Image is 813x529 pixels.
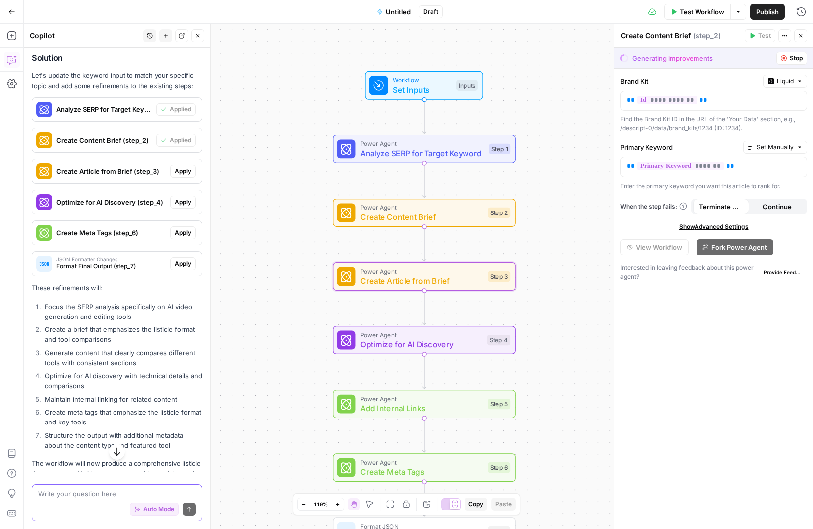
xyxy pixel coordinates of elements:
[371,4,417,20] button: Untitled
[42,407,202,427] li: Create meta tags that emphasize the listicle format and key tools
[664,4,730,20] button: Test Workflow
[56,262,166,271] span: Format Final Output (step_7)
[422,482,426,516] g: Edge from step_6 to step_7
[620,181,807,191] p: Enter the primary keyword you want this article to rank for.
[42,324,202,344] li: Create a brief that emphasizes the listicle format and tool comparisons
[360,147,484,159] span: Analyze SERP for Target Keyword
[333,71,516,100] div: WorkflowSet InputsInputs
[156,103,196,116] button: Applied
[456,80,478,91] div: Inputs
[42,371,202,391] li: Optimize for AI discovery with technical details and comparisons
[314,500,328,508] span: 119%
[465,498,487,511] button: Copy
[56,105,152,114] span: Analyze SERP for Target Keyword (step_1)
[175,167,191,176] span: Apply
[32,70,202,91] p: Let's update the keyword input to match your specific topic and add some refinements to the exist...
[636,242,682,252] span: View Workflow
[764,268,803,276] span: Provide Feedback
[360,466,483,478] span: Create Meta Tags
[170,196,196,209] button: Apply
[745,29,775,42] button: Test
[620,263,807,281] div: Interested in leaving feedback about this power agent?
[333,262,516,291] div: Power AgentCreate Article from BriefStep 3
[333,326,516,354] div: Power AgentOptimize for AI DiscoveryStep 4
[42,302,202,321] li: Focus the SERP analysis specifically on AI video generation and editing tools
[360,330,482,339] span: Power Agent
[621,31,691,41] textarea: Create Content Brief
[130,503,179,516] button: Auto Mode
[491,498,516,511] button: Paste
[360,275,483,287] span: Create Article from Brief
[393,75,451,85] span: Workflow
[143,505,174,514] span: Auto Mode
[711,242,767,252] span: Fork Power Agent
[360,394,483,403] span: Power Agent
[333,390,516,418] div: Power AgentAdd Internal LinksStep 5
[30,31,140,41] div: Copilot
[360,211,483,223] span: Create Content Brief
[56,197,166,207] span: Optimize for AI Discovery (step_4)
[697,239,773,255] button: Fork Power Agent
[422,227,426,261] g: Edge from step_2 to step_3
[680,7,724,17] span: Test Workflow
[422,291,426,325] g: Edge from step_3 to step_4
[620,142,739,152] label: Primary Keyword
[56,257,166,262] span: JSON Formatter Changes
[170,136,191,145] span: Applied
[757,143,794,152] span: Set Manually
[360,266,483,276] span: Power Agent
[790,54,803,63] span: Stop
[32,458,202,522] p: The workflow will now produce a comprehensive listicle that compares AI video generators, with sp...
[763,202,792,212] span: Continue
[333,199,516,227] div: Power AgentCreate Content BriefStep 2
[488,462,510,473] div: Step 6
[620,202,687,211] a: When the step fails:
[777,77,794,86] span: Liquid
[360,338,482,350] span: Optimize for AI Discovery
[170,105,191,114] span: Applied
[763,75,807,88] button: Liquid
[776,52,807,65] button: Stop
[487,335,510,345] div: Step 4
[620,239,689,255] button: View Workflow
[749,199,806,214] button: Continue
[175,228,191,237] span: Apply
[360,458,483,467] span: Power Agent
[488,208,510,218] div: Step 2
[758,31,771,40] span: Test
[175,259,191,268] span: Apply
[468,500,483,509] span: Copy
[56,166,166,176] span: Create Article from Brief (step_3)
[333,453,516,482] div: Power AgentCreate Meta TagsStep 6
[42,348,202,368] li: Generate content that clearly compares different tools with consistent sections
[422,163,426,198] g: Edge from step_1 to step_2
[386,7,411,17] span: Untitled
[422,100,426,134] g: Edge from start to step_1
[760,266,807,278] button: Provide Feedback
[743,141,807,154] button: Set Manually
[360,402,483,414] span: Add Internal Links
[333,135,516,163] div: Power AgentAnalyze SERP for Target KeywordStep 1
[42,394,202,404] li: Maintain internal linking for related content
[422,418,426,452] g: Edge from step_5 to step_6
[32,53,202,63] h2: Solution
[56,135,152,145] span: Create Content Brief (step_2)
[620,115,807,133] div: Find the Brand Kit ID in the URL of the 'Your Data' section, e.g., /descript-0/data/brand_kits/12...
[495,500,512,509] span: Paste
[56,228,166,238] span: Create Meta Tags (step_6)
[423,7,438,16] span: Draft
[750,4,785,20] button: Publish
[488,399,510,409] div: Step 5
[170,257,196,270] button: Apply
[679,222,749,231] span: Show Advanced Settings
[42,430,202,450] li: Structure the output with additional metadata about the content type and featured tool
[489,144,510,154] div: Step 1
[175,198,191,207] span: Apply
[422,354,426,389] g: Edge from step_4 to step_5
[32,283,202,293] p: These refinements will:
[360,203,483,212] span: Power Agent
[756,7,779,17] span: Publish
[170,226,196,239] button: Apply
[360,139,484,148] span: Power Agent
